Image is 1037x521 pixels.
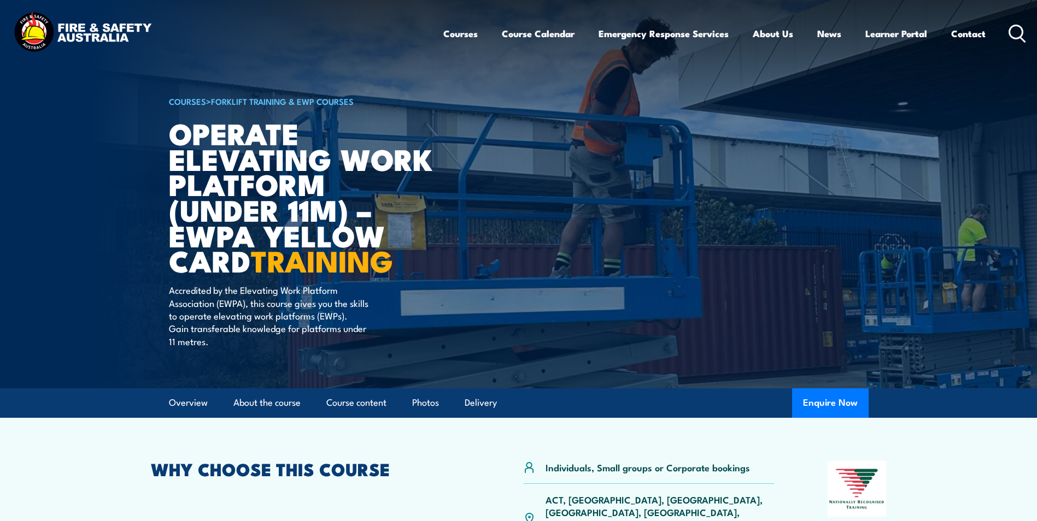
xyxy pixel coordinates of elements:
strong: TRAINING [251,237,393,282]
h2: WHY CHOOSE THIS COURSE [151,461,470,476]
h1: Operate Elevating Work Platform (under 11m) – EWPA Yellow Card [169,120,439,273]
p: Individuals, Small groups or Corporate bookings [546,461,750,473]
a: Photos [412,388,439,417]
a: About Us [753,19,793,48]
a: Course Calendar [502,19,575,48]
a: About the course [233,388,301,417]
a: Course content [326,388,386,417]
a: Emergency Response Services [599,19,729,48]
a: News [817,19,841,48]
img: Nationally Recognised Training logo. [828,461,887,517]
a: Forklift Training & EWP Courses [211,95,354,107]
a: Delivery [465,388,497,417]
h6: > [169,94,439,108]
p: Accredited by the Elevating Work Platform Association (EWPA), this course gives you the skills to... [169,283,368,347]
a: Contact [951,19,986,48]
a: Courses [443,19,478,48]
a: Overview [169,388,208,417]
button: Enquire Now [792,388,869,418]
a: COURSES [169,95,206,107]
a: Learner Portal [865,19,927,48]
